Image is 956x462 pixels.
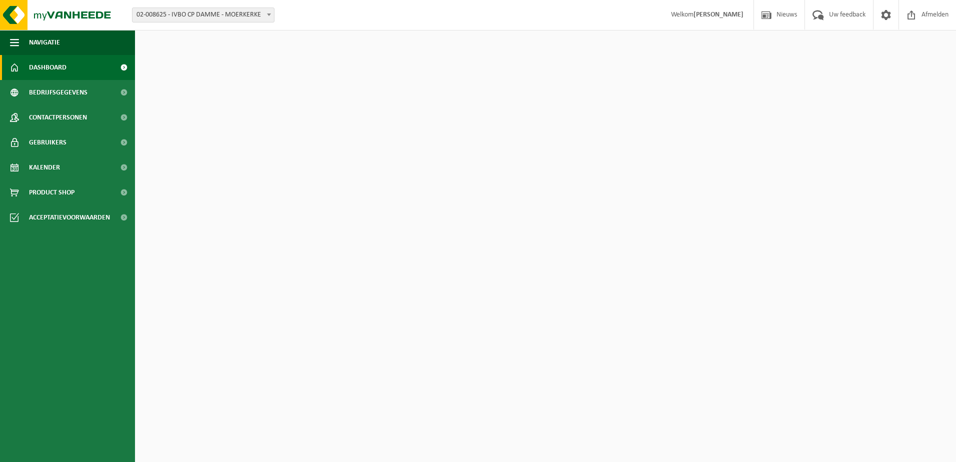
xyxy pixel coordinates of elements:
[29,80,87,105] span: Bedrijfsgegevens
[29,30,60,55] span: Navigatie
[29,155,60,180] span: Kalender
[132,8,274,22] span: 02-008625 - IVBO CP DAMME - MOERKERKE
[29,180,74,205] span: Product Shop
[132,7,274,22] span: 02-008625 - IVBO CP DAMME - MOERKERKE
[693,11,743,18] strong: [PERSON_NAME]
[29,55,66,80] span: Dashboard
[29,130,66,155] span: Gebruikers
[29,105,87,130] span: Contactpersonen
[29,205,110,230] span: Acceptatievoorwaarden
